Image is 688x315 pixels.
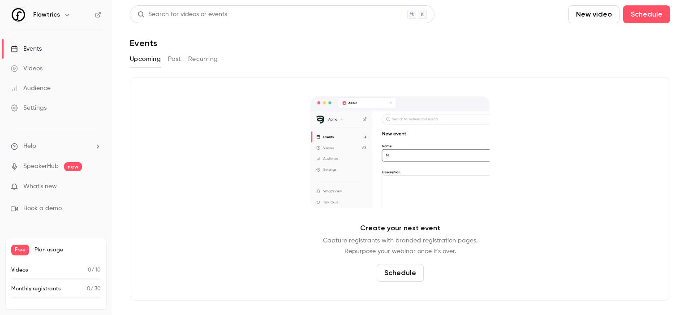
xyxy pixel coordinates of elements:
iframe: Noticeable Trigger [90,183,101,191]
p: / 30 [87,285,101,293]
a: SpeakerHub [23,162,59,171]
p: / 10 [88,266,101,274]
p: Monthly registrants [11,285,61,293]
span: new [64,162,82,171]
p: Videos [11,266,28,274]
div: Audience [11,84,51,93]
li: help-dropdown-opener [11,142,101,151]
span: 0 [87,286,90,292]
span: Free [11,245,29,255]
div: Videos [11,64,43,73]
button: Schedule [377,264,424,282]
button: Past [168,52,181,66]
span: 0 [88,268,91,273]
p: Capture registrants with branded registration pages. Repurpose your webinar once it's over. [323,235,477,257]
p: Create your next event [360,223,440,233]
img: Flowtrics [11,8,26,22]
button: Recurring [188,52,218,66]
button: Schedule [623,5,670,23]
div: Settings [11,104,47,112]
div: Events [11,44,42,53]
div: Search for videos or events [138,10,227,19]
span: Plan usage [34,246,101,254]
span: What's new [23,182,57,191]
span: Book a demo [23,204,62,213]
h1: Events [130,38,157,48]
button: New video [568,5,619,23]
span: Help [23,142,36,151]
button: Upcoming [130,52,161,66]
h6: Flowtrics [33,10,60,19]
